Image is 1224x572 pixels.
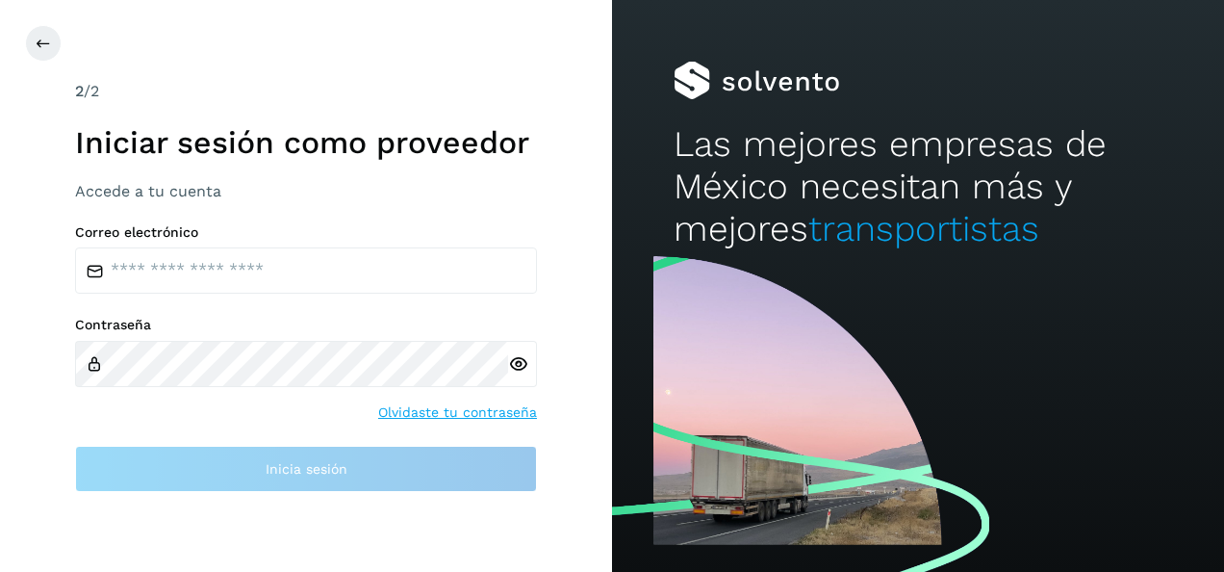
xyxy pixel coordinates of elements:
h3: Accede a tu cuenta [75,182,537,200]
label: Contraseña [75,317,537,333]
a: Olvidaste tu contraseña [378,403,537,423]
button: Inicia sesión [75,446,537,492]
span: transportistas [808,208,1039,249]
label: Correo electrónico [75,224,537,241]
div: /2 [75,80,537,103]
span: 2 [75,82,84,100]
h2: Las mejores empresas de México necesitan más y mejores [674,123,1163,251]
h1: Iniciar sesión como proveedor [75,124,537,161]
span: Inicia sesión [266,462,347,476]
